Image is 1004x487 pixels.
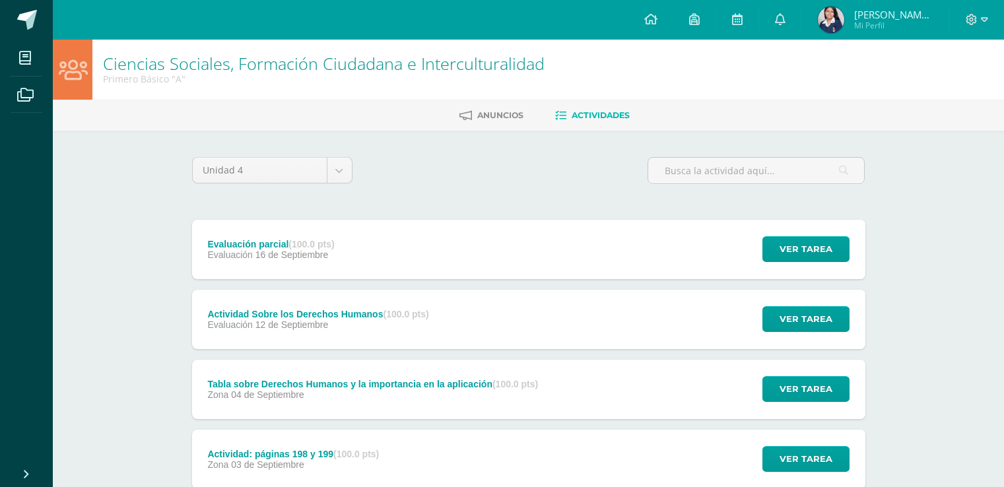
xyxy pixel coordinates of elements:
div: Actividad: páginas 198 y 199 [207,449,379,459]
a: Anuncios [459,105,523,126]
div: Primero Básico 'A' [103,73,545,85]
span: [PERSON_NAME] Coral [PERSON_NAME] [854,8,933,21]
span: Ver tarea [780,307,832,331]
span: Actividades [572,110,630,120]
span: 03 de Septiembre [231,459,304,470]
span: Ver tarea [780,377,832,401]
strong: (100.0 pts) [383,309,428,319]
button: Ver tarea [762,376,850,402]
span: Mi Perfil [854,20,933,31]
span: 16 de Septiembre [255,249,329,260]
div: Tabla sobre Derechos Humanos y la importancia en la aplicación [207,379,538,389]
a: Unidad 4 [193,158,352,183]
button: Ver tarea [762,446,850,472]
img: 33878c9d433bb94df0f2e2e69d1264c8.png [818,7,844,33]
span: Anuncios [477,110,523,120]
span: Ver tarea [780,237,832,261]
button: Ver tarea [762,306,850,332]
a: Actividades [555,105,630,126]
a: Ciencias Sociales, Formación Ciudadana e Interculturalidad [103,52,545,75]
span: Zona [207,389,228,400]
div: Evaluación parcial [207,239,334,249]
div: Actividad Sobre los Derechos Humanos [207,309,428,319]
strong: (100.0 pts) [288,239,334,249]
span: Zona [207,459,228,470]
h1: Ciencias Sociales, Formación Ciudadana e Interculturalidad [103,54,545,73]
button: Ver tarea [762,236,850,262]
span: Evaluación [207,249,253,260]
strong: (100.0 pts) [492,379,538,389]
span: 12 de Septiembre [255,319,329,330]
input: Busca la actividad aquí... [648,158,864,183]
span: 04 de Septiembre [231,389,304,400]
span: Ver tarea [780,447,832,471]
strong: (100.0 pts) [333,449,379,459]
span: Evaluación [207,319,253,330]
span: Unidad 4 [203,158,317,183]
